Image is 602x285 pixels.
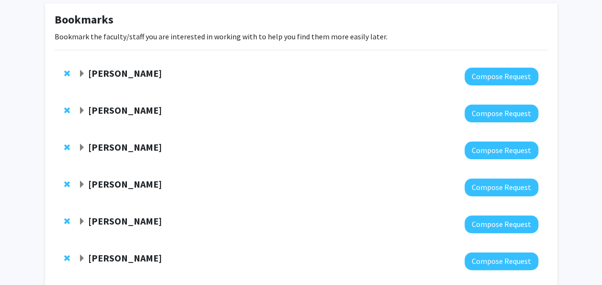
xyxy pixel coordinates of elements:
span: Expand William Fagan Bookmark [78,255,86,262]
button: Compose Request to Macarena Farcuh Yuri [465,215,538,233]
button: Compose Request to William Fagan [465,252,538,270]
p: Bookmark the faculty/staff you are interested in working with to help you find them more easily l... [55,31,548,42]
span: Remove Rochelle Newman from bookmarks [64,107,70,114]
strong: [PERSON_NAME] [88,178,162,190]
span: Expand Heather Wipfli Bookmark [78,181,86,189]
button: Compose Request to Yasmeen Faroqi-Shah [465,68,538,85]
button: Compose Request to Joseph Dien [465,142,538,159]
span: Expand Rochelle Newman Bookmark [78,107,86,115]
span: Remove Heather Wipfli from bookmarks [64,180,70,188]
strong: [PERSON_NAME] [88,67,162,79]
strong: [PERSON_NAME] [88,252,162,264]
span: Remove Yasmeen Faroqi-Shah from bookmarks [64,70,70,77]
button: Compose Request to Heather Wipfli [465,178,538,196]
strong: [PERSON_NAME] [88,104,162,116]
span: Expand Macarena Farcuh Yuri Bookmark [78,218,86,226]
iframe: Chat [7,242,41,278]
button: Compose Request to Rochelle Newman [465,105,538,122]
span: Remove Joseph Dien from bookmarks [64,143,70,151]
span: Expand Joseph Dien Bookmark [78,144,86,152]
h1: Bookmarks [55,13,548,27]
span: Remove William Fagan from bookmarks [64,254,70,262]
span: Expand Yasmeen Faroqi-Shah Bookmark [78,70,86,78]
span: Remove Macarena Farcuh Yuri from bookmarks [64,217,70,225]
strong: [PERSON_NAME] [88,141,162,153]
strong: [PERSON_NAME] [88,215,162,227]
